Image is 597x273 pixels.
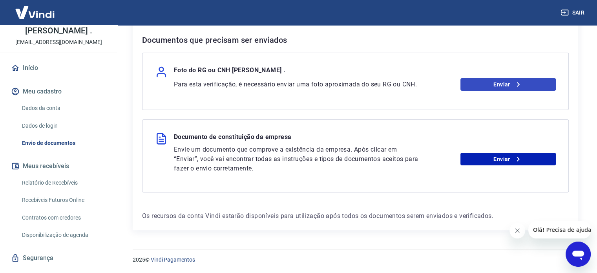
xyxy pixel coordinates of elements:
[19,118,108,134] a: Dados de login
[174,80,422,89] p: Para esta verificação, é necessário enviar uma foto aproximada do seu RG ou CNH.
[19,100,108,116] a: Dados da conta
[151,257,195,263] a: Vindi Pagamentos
[19,210,108,226] a: Contratos com credores
[142,211,569,221] p: Os recursos da conta Vindi estarão disponíveis para utilização após todos os documentos serem env...
[5,5,66,12] span: Olá! Precisa de ajuda?
[19,135,108,151] a: Envio de documentos
[9,249,108,267] a: Segurança
[142,34,569,46] h6: Documentos que precisam ser enviados
[155,132,168,145] img: file.3f2e98d22047474d3a157069828955b5.svg
[15,38,102,46] p: [EMAIL_ADDRESS][DOMAIN_NAME]
[133,256,578,264] p: 2025 ©
[25,27,92,35] p: [PERSON_NAME] .
[155,66,168,78] img: user.af206f65c40a7206969b71a29f56cfb7.svg
[460,153,556,165] a: Enviar
[19,192,108,208] a: Recebíveis Futuros Online
[174,66,285,78] p: Foto do RG ou CNH [PERSON_NAME] .
[559,5,588,20] button: Sair
[9,59,108,77] a: Início
[566,242,591,267] iframe: Botão para abrir a janela de mensagens
[19,175,108,191] a: Relatório de Recebíveis
[19,227,108,243] a: Disponibilização de agenda
[9,0,60,24] img: Vindi
[174,145,422,173] p: Envie um documento que comprove a existência da empresa. Após clicar em “Enviar”, você vai encont...
[509,223,525,238] iframe: Fechar mensagem
[174,132,291,145] p: Documento de constituição da empresa
[9,158,108,175] button: Meus recebíveis
[528,221,591,238] iframe: Mensagem da empresa
[9,83,108,100] button: Meu cadastro
[460,78,556,91] a: Enviar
